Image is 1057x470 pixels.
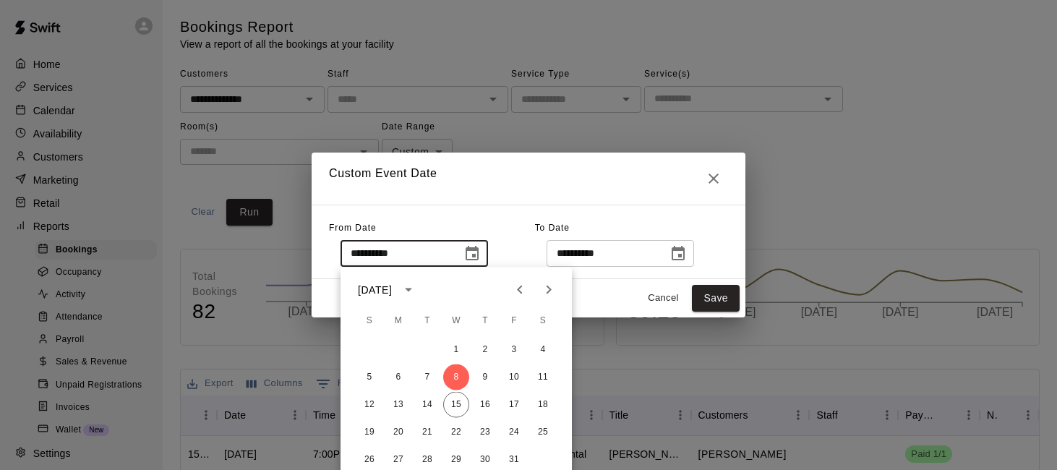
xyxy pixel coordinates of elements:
[472,337,498,363] button: 2
[414,392,440,418] button: 14
[535,223,570,233] span: To Date
[472,419,498,445] button: 23
[385,392,411,418] button: 13
[356,364,382,390] button: 5
[414,307,440,336] span: Tuesday
[530,392,556,418] button: 18
[443,419,469,445] button: 22
[640,287,686,309] button: Cancel
[501,392,527,418] button: 17
[396,278,421,302] button: calendar view is open, switch to year view
[501,307,527,336] span: Friday
[414,364,440,390] button: 7
[472,307,498,336] span: Thursday
[530,307,556,336] span: Saturday
[356,307,382,336] span: Sunday
[664,239,693,268] button: Choose date, selected date is Oct 15, 2025
[385,419,411,445] button: 20
[699,164,728,193] button: Close
[443,392,469,418] button: 15
[501,337,527,363] button: 3
[356,392,382,418] button: 12
[356,419,382,445] button: 19
[530,364,556,390] button: 11
[312,153,745,205] h2: Custom Event Date
[443,364,469,390] button: 8
[505,275,534,304] button: Previous month
[414,419,440,445] button: 21
[530,419,556,445] button: 25
[472,392,498,418] button: 16
[443,307,469,336] span: Wednesday
[530,337,556,363] button: 4
[692,285,740,312] button: Save
[358,282,392,297] div: [DATE]
[501,364,527,390] button: 10
[385,364,411,390] button: 6
[534,275,563,304] button: Next month
[501,419,527,445] button: 24
[329,223,377,233] span: From Date
[443,337,469,363] button: 1
[385,307,411,336] span: Monday
[458,239,487,268] button: Choose date, selected date is Oct 8, 2025
[472,364,498,390] button: 9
